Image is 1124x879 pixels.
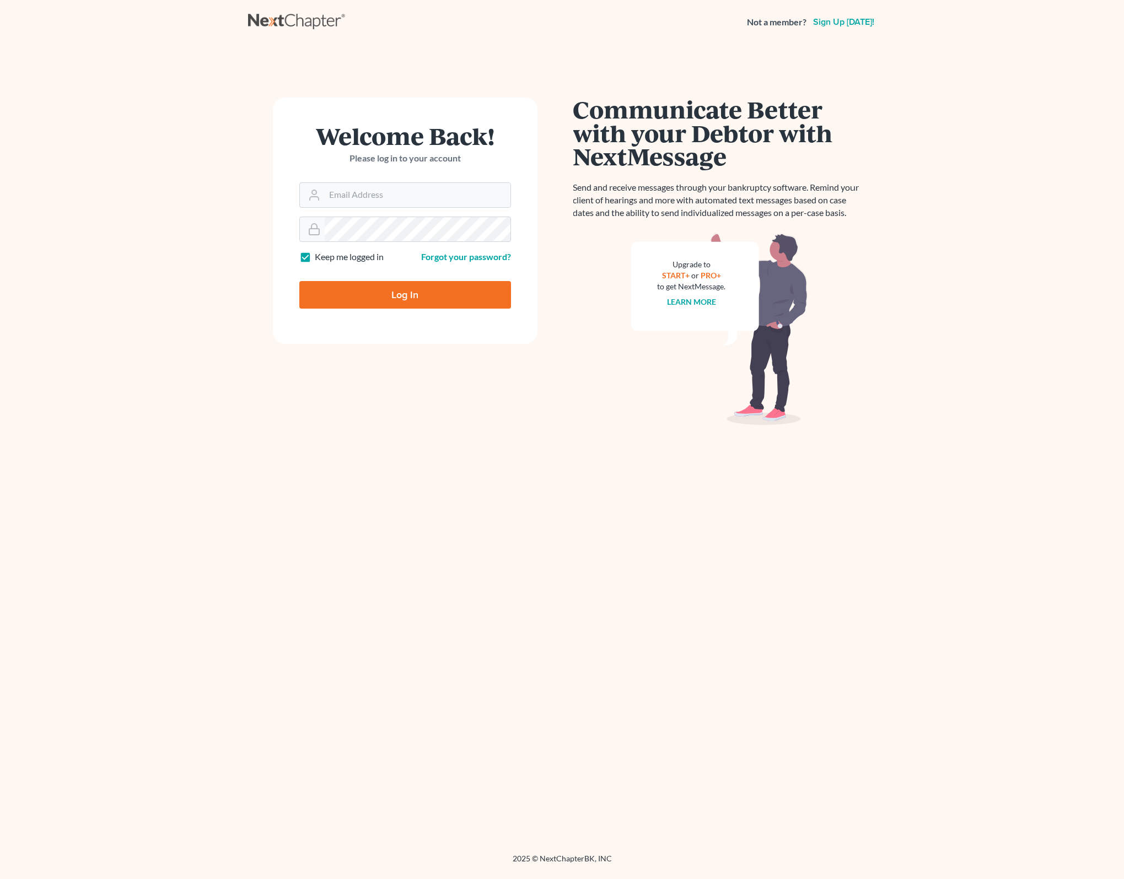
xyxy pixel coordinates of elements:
[573,98,865,168] h1: Communicate Better with your Debtor with NextMessage
[667,297,716,306] a: Learn more
[299,281,511,309] input: Log In
[701,271,721,280] a: PRO+
[811,18,876,26] a: Sign up [DATE]!
[248,853,876,873] div: 2025 © NextChapterBK, INC
[421,251,511,262] a: Forgot your password?
[662,271,690,280] a: START+
[631,233,808,425] img: nextmessage_bg-59042aed3d76b12b5cd301f8e5b87938c9018125f34e5fa2b7a6b67550977c72.svg
[299,152,511,165] p: Please log in to your account
[658,281,726,292] div: to get NextMessage.
[747,16,806,29] strong: Not a member?
[658,259,726,270] div: Upgrade to
[573,181,865,219] p: Send and receive messages through your bankruptcy software. Remind your client of hearings and mo...
[315,251,384,263] label: Keep me logged in
[691,271,699,280] span: or
[299,124,511,148] h1: Welcome Back!
[325,183,510,207] input: Email Address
